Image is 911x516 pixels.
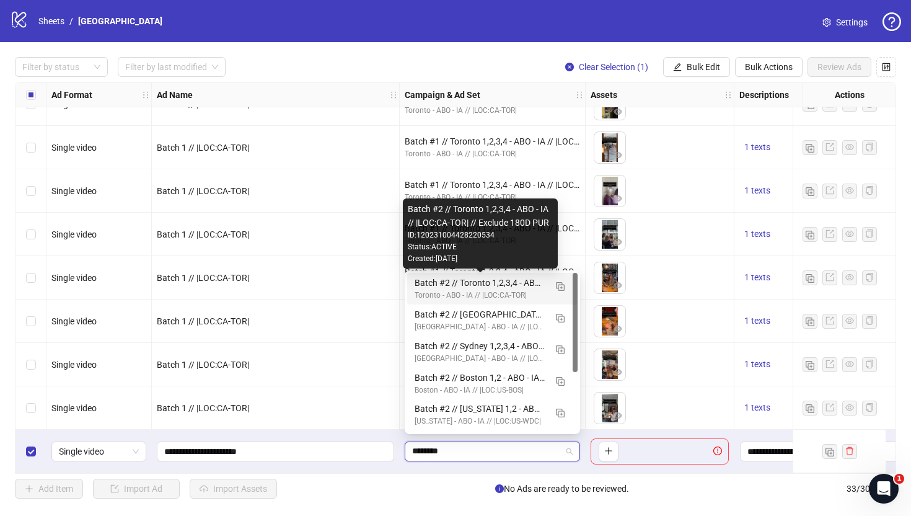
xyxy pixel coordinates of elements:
[739,270,775,285] button: 1 texts
[51,273,97,283] span: Single video
[405,178,580,192] div: Batch #1 // Toronto 1,2,3,4 - ABO - IA // |LOC:CA-TOR| // Exclude 180D PUR
[15,256,46,300] div: Select row 29
[415,371,545,385] div: Batch #2 // Boston 1,2 - ABO - IA // |LOC:US-BOS| // Exclude 180D PUR
[812,12,878,32] a: Settings
[822,18,831,27] span: setting
[822,444,837,459] button: Duplicate
[550,308,570,327] button: Duplicate
[582,82,585,107] div: Resize Campaign & Ad Set column
[614,411,622,420] span: eye
[610,365,625,380] button: Preview
[894,474,904,484] span: 1
[882,12,901,31] span: question-circle
[69,14,73,28] li: /
[579,62,648,72] span: Clear Selection (1)
[556,409,565,417] img: Duplicate
[550,371,570,391] button: Duplicate
[845,316,854,325] span: eye
[415,339,545,353] div: Batch #2 // Sydney 1,2,3,4 - ABO - IA // |LOC:AU-SYD| // Exclude 180D PUR
[407,305,578,336] div: Batch #2 // Melbourne 1,2 - ABO - IA // |LOC:AU-MEL| // Exclude 180D PUR
[405,265,580,278] div: Batch #1 // Toronto 1,2,3,4 - ABO - IA // |LOC:CA-TOR| // Exclude 180D PUR
[687,62,720,72] span: Bulk Edit
[599,442,618,461] button: Add
[803,227,817,242] button: Duplicate
[845,186,854,195] span: eye
[407,273,578,305] div: Batch #2 // Toronto 1,2,3,4 - ABO - IA // |LOC:CA-TOR| // Exclude 180D PUR
[825,273,834,282] span: export
[407,430,578,462] div: London - 18+ - 1DC // |LOC:GB-LDN| - Batch #2
[673,63,682,71] span: edit
[76,14,165,28] a: [GEOGRAPHIC_DATA]
[803,401,817,416] button: Duplicate
[495,484,504,493] span: info-circle
[845,229,854,238] span: eye
[415,321,545,333] div: [GEOGRAPHIC_DATA] - ABO - IA // |LOC:AU-[PERSON_NAME]|
[415,276,545,290] div: Batch #2 // Toronto 1,2,3,4 - ABO - IA // |LOC:CA-TOR| // Exclude 180D PUR
[739,184,775,198] button: 1 texts
[556,282,565,291] img: Duplicate
[15,430,46,473] div: Select row 33
[735,57,803,77] button: Bulk Actions
[407,368,578,399] div: Batch #2 // Boston 1,2 - ABO - IA // |LOC:US-BOS| // Exclude 180D PUR
[614,151,622,159] span: eye
[869,474,899,504] iframe: Intercom live chat
[591,88,617,102] strong: Assets
[594,262,625,293] img: Asset 1
[51,403,97,413] span: Single video
[157,99,249,109] span: Batch 1 // |LOC:CA-TOR|
[51,360,97,370] span: Single video
[744,316,770,326] span: 1 texts
[408,241,553,253] div: Status: ACTIVE
[745,62,793,72] span: Bulk Actions
[882,63,891,71] span: control
[739,357,775,372] button: 1 texts
[614,194,622,203] span: eye
[51,229,97,239] span: Single video
[825,143,834,151] span: export
[610,105,625,120] button: Preview
[405,88,480,102] strong: Campaign & Ad Set
[825,403,834,412] span: export
[36,14,67,28] a: Sheets
[550,339,570,359] button: Duplicate
[405,105,580,117] div: Toronto - ABO - IA // |LOC:CA-TOR|
[663,57,730,77] button: Bulk Edit
[845,143,854,151] span: eye
[398,91,407,99] span: holder
[157,88,193,102] strong: Ad Name
[739,401,775,416] button: 1 texts
[408,202,553,229] div: Batch #2 // Toronto 1,2,3,4 - ABO - IA // |LOC:CA-TOR| // Exclude 180D PUR
[610,409,625,424] button: Preview
[556,377,565,386] img: Duplicate
[845,403,854,412] span: eye
[157,229,249,239] span: Batch 1 // |LOC:CA-TOR|
[148,82,151,107] div: Resize Ad Format column
[610,148,625,163] button: Preview
[157,403,249,413] span: Batch 1 // |LOC:CA-TOR|
[614,368,622,376] span: eye
[739,314,775,329] button: 1 texts
[713,447,726,455] span: exclamation-circle
[744,185,770,195] span: 1 texts
[825,186,834,195] span: export
[415,308,545,321] div: Batch #2 // [GEOGRAPHIC_DATA] 1,2 - ABO - IA // |LOC:AU-[PERSON_NAME]| // Exclude 180D PUR
[845,360,854,368] span: eye
[614,238,622,246] span: eye
[51,88,92,102] strong: Ad Format
[15,126,46,169] div: Select row 26
[584,91,592,99] span: holder
[803,140,817,155] button: Duplicate
[415,353,545,365] div: [GEOGRAPHIC_DATA] - ABO - IA // |LOC:AU-SYD|
[157,316,249,326] span: Batch 1 // |LOC:CA-TOR|
[15,169,46,213] div: Select row 27
[610,278,625,293] button: Preview
[614,281,622,290] span: eye
[594,349,625,380] img: Asset 1
[825,229,834,238] span: export
[495,482,629,496] span: No Ads are ready to be reviewed.
[876,57,896,77] button: Configure table settings
[739,88,789,102] strong: Descriptions
[15,479,83,499] button: Add Item
[407,399,578,430] div: Batch #2 // Washington 1,2 - ABO - IA // |LOC:US-WDC| // Exclude 180D PUR
[15,386,46,430] div: Select row 32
